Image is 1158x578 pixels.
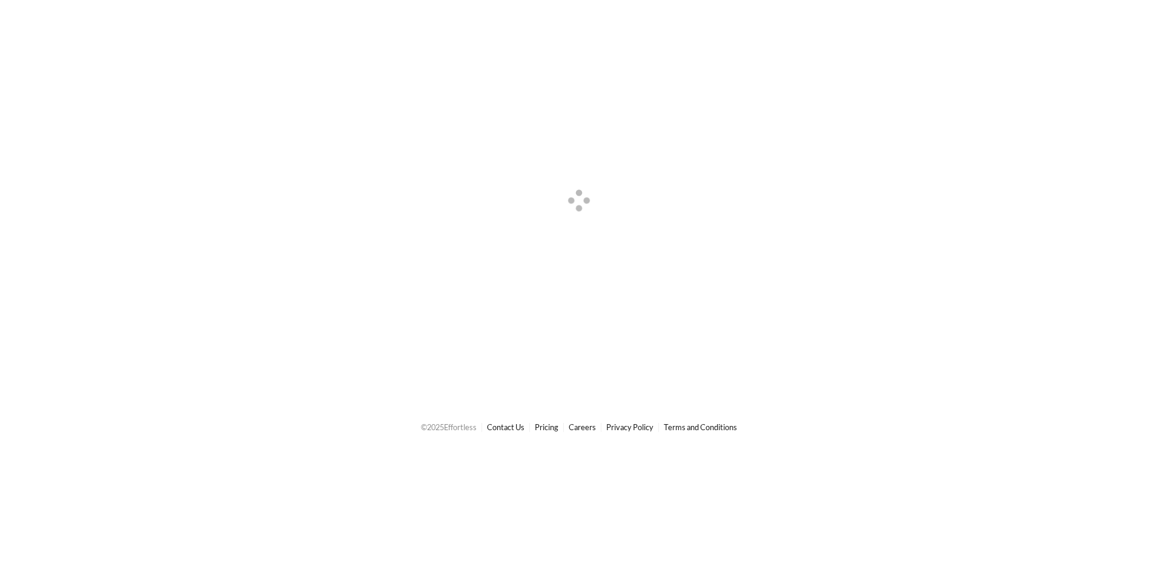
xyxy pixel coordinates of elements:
[664,422,737,432] a: Terms and Conditions
[421,422,477,432] span: © 2025 Effortless
[569,422,596,432] a: Careers
[487,422,524,432] a: Contact Us
[535,422,558,432] a: Pricing
[606,422,653,432] a: Privacy Policy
